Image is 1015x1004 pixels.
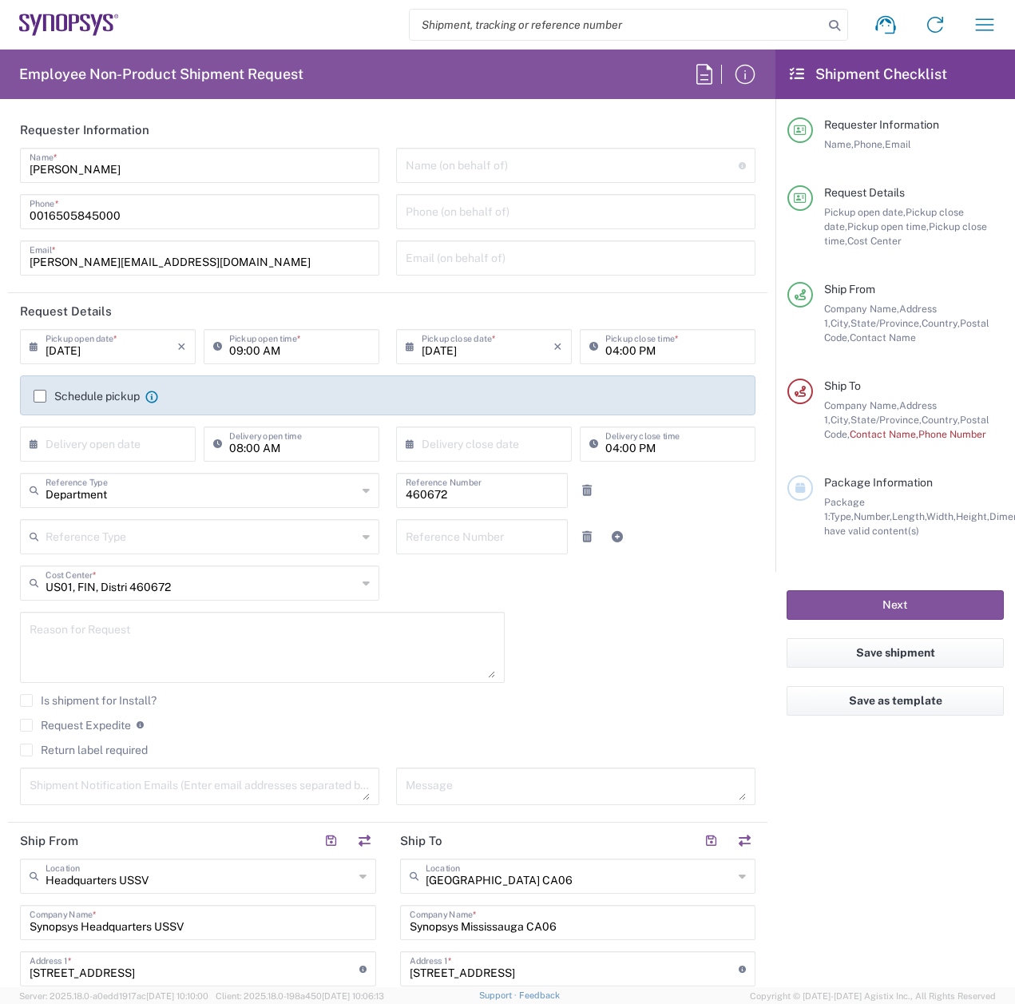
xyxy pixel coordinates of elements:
span: Contact Name, [850,428,918,440]
h2: Ship To [400,833,442,849]
span: City, [831,317,850,329]
i: × [553,334,562,359]
i: × [177,334,186,359]
span: Email [885,138,911,150]
span: Pickup open time, [847,220,929,232]
span: Name, [824,138,854,150]
button: Save shipment [787,638,1004,668]
span: Ship From [824,283,875,296]
span: Country, [922,317,960,329]
a: Feedback [519,990,560,1000]
span: Package Information [824,476,933,489]
button: Save as template [787,686,1004,716]
h2: Shipment Checklist [790,65,947,84]
span: Phone Number [918,428,986,440]
span: Server: 2025.18.0-a0edd1917ac [19,991,208,1001]
span: Pickup open date, [824,206,906,218]
span: Requester Information [824,118,939,131]
h2: Ship From [20,833,78,849]
label: Request Expedite [20,719,131,732]
span: Cost Center [847,235,902,247]
span: Request Details [824,186,905,199]
span: Country, [922,414,960,426]
span: [DATE] 10:10:00 [146,991,208,1001]
span: Ship To [824,379,861,392]
a: Add Reference [606,526,628,548]
span: [DATE] 10:06:13 [322,991,384,1001]
span: Phone, [854,138,885,150]
a: Remove Reference [576,479,598,502]
span: Client: 2025.18.0-198a450 [216,991,384,1001]
span: Type, [830,510,854,522]
a: Support [479,990,519,1000]
span: City, [831,414,850,426]
h2: Request Details [20,304,112,319]
span: Contact Name [850,331,916,343]
button: Next [787,590,1004,620]
span: State/Province, [850,414,922,426]
span: Package 1: [824,496,865,522]
h2: Requester Information [20,122,149,138]
span: Number, [854,510,892,522]
span: Company Name, [824,303,899,315]
span: Copyright © [DATE]-[DATE] Agistix Inc., All Rights Reserved [750,989,996,1003]
span: Company Name, [824,399,899,411]
label: Return label required [20,744,148,756]
span: Length, [892,510,926,522]
span: Height, [956,510,989,522]
span: Width, [926,510,956,522]
label: Is shipment for Install? [20,694,157,707]
a: Remove Reference [576,526,598,548]
label: Schedule pickup [34,390,140,403]
span: State/Province, [850,317,922,329]
h2: Employee Non-Product Shipment Request [19,65,303,84]
input: Shipment, tracking or reference number [410,10,823,40]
